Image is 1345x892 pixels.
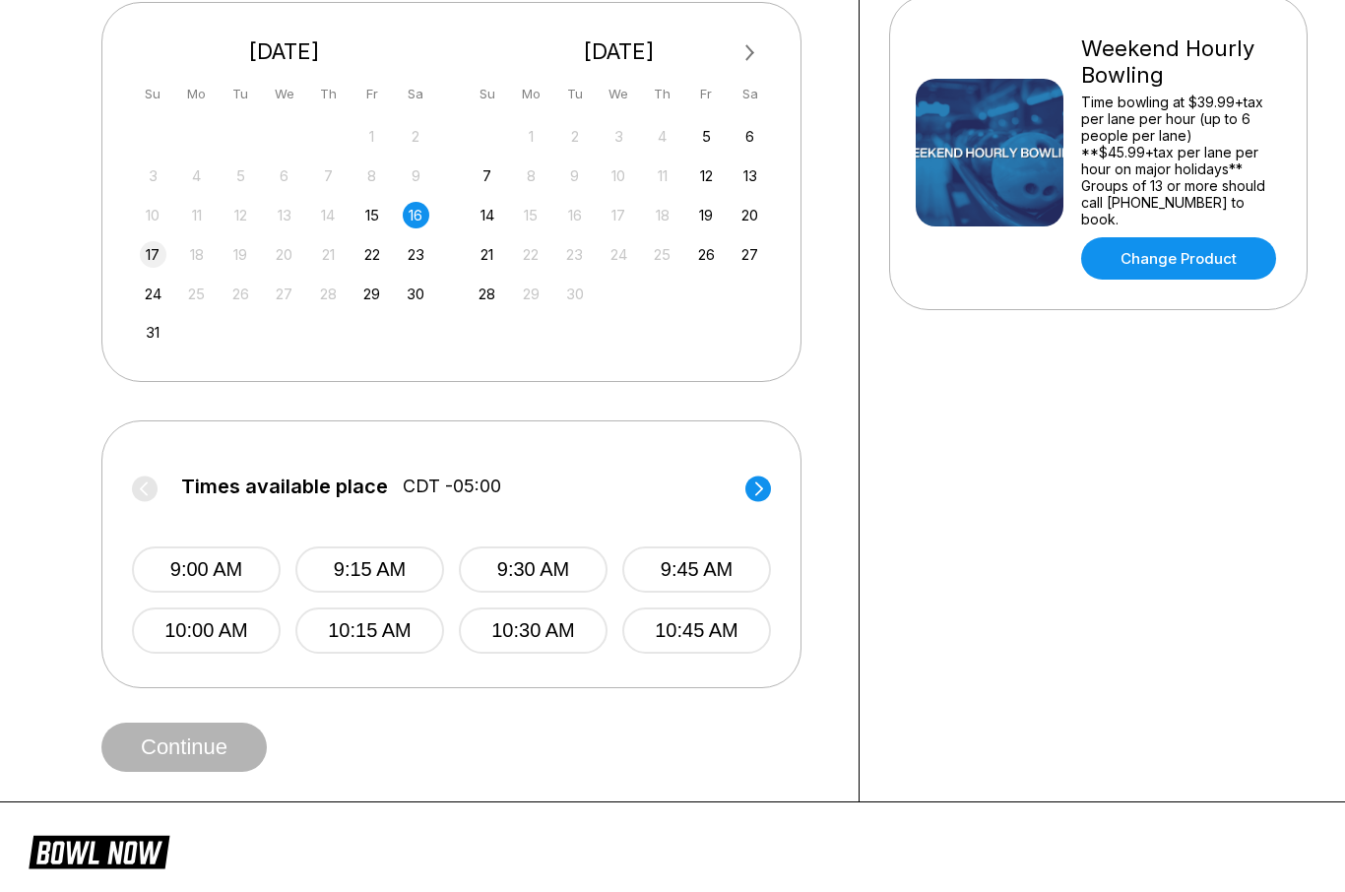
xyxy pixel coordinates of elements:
[227,81,254,107] div: Tu
[315,281,342,307] div: Not available Thursday, August 28th, 2025
[649,241,675,268] div: Not available Thursday, September 25th, 2025
[271,162,297,189] div: Not available Wednesday, August 6th, 2025
[181,476,388,497] span: Times available place
[403,202,429,228] div: Choose Saturday, August 16th, 2025
[737,241,763,268] div: Choose Saturday, September 27th, 2025
[474,81,500,107] div: Su
[561,81,588,107] div: Tu
[649,123,675,150] div: Not available Thursday, September 4th, 2025
[358,241,385,268] div: Choose Friday, August 22nd, 2025
[649,202,675,228] div: Not available Thursday, September 18th, 2025
[459,607,608,654] button: 10:30 AM
[132,546,281,593] button: 9:00 AM
[737,81,763,107] div: Sa
[315,81,342,107] div: Th
[137,121,432,347] div: month 2025-08
[622,546,771,593] button: 9:45 AM
[227,202,254,228] div: Not available Tuesday, August 12th, 2025
[474,162,500,189] div: Choose Sunday, September 7th, 2025
[1081,94,1281,227] div: Time bowling at $39.99+tax per lane per hour (up to 6 people per lane) **$45.99+tax per lane per ...
[140,202,166,228] div: Not available Sunday, August 10th, 2025
[358,281,385,307] div: Choose Friday, August 29th, 2025
[735,37,766,69] button: Next Month
[227,241,254,268] div: Not available Tuesday, August 19th, 2025
[315,162,342,189] div: Not available Thursday, August 7th, 2025
[315,202,342,228] div: Not available Thursday, August 14th, 2025
[472,121,767,307] div: month 2025-09
[518,202,544,228] div: Not available Monday, September 15th, 2025
[518,81,544,107] div: Mo
[358,202,385,228] div: Choose Friday, August 15th, 2025
[561,241,588,268] div: Not available Tuesday, September 23rd, 2025
[737,123,763,150] div: Choose Saturday, September 6th, 2025
[271,281,297,307] div: Not available Wednesday, August 27th, 2025
[561,202,588,228] div: Not available Tuesday, September 16th, 2025
[693,123,720,150] div: Choose Friday, September 5th, 2025
[183,162,210,189] div: Not available Monday, August 4th, 2025
[271,202,297,228] div: Not available Wednesday, August 13th, 2025
[140,241,166,268] div: Choose Sunday, August 17th, 2025
[561,123,588,150] div: Not available Tuesday, September 2nd, 2025
[271,81,297,107] div: We
[693,162,720,189] div: Choose Friday, September 12th, 2025
[518,123,544,150] div: Not available Monday, September 1st, 2025
[459,546,608,593] button: 9:30 AM
[271,241,297,268] div: Not available Wednesday, August 20th, 2025
[227,162,254,189] div: Not available Tuesday, August 5th, 2025
[474,241,500,268] div: Choose Sunday, September 21st, 2025
[227,281,254,307] div: Not available Tuesday, August 26th, 2025
[403,476,501,497] span: CDT -05:00
[183,202,210,228] div: Not available Monday, August 11th, 2025
[693,241,720,268] div: Choose Friday, September 26th, 2025
[140,281,166,307] div: Choose Sunday, August 24th, 2025
[467,38,772,65] div: [DATE]
[140,81,166,107] div: Su
[403,81,429,107] div: Sa
[916,79,1063,226] img: Weekend Hourly Bowling
[649,162,675,189] div: Not available Thursday, September 11th, 2025
[693,202,720,228] div: Choose Friday, September 19th, 2025
[358,81,385,107] div: Fr
[1081,237,1276,280] a: Change Product
[183,81,210,107] div: Mo
[561,281,588,307] div: Not available Tuesday, September 30th, 2025
[1081,35,1281,89] div: Weekend Hourly Bowling
[403,162,429,189] div: Not available Saturday, August 9th, 2025
[518,162,544,189] div: Not available Monday, September 8th, 2025
[183,241,210,268] div: Not available Monday, August 18th, 2025
[606,202,632,228] div: Not available Wednesday, September 17th, 2025
[518,241,544,268] div: Not available Monday, September 22nd, 2025
[183,281,210,307] div: Not available Monday, August 25th, 2025
[606,241,632,268] div: Not available Wednesday, September 24th, 2025
[315,241,342,268] div: Not available Thursday, August 21st, 2025
[140,162,166,189] div: Not available Sunday, August 3rd, 2025
[132,38,437,65] div: [DATE]
[606,81,632,107] div: We
[295,607,444,654] button: 10:15 AM
[474,281,500,307] div: Choose Sunday, September 28th, 2025
[606,123,632,150] div: Not available Wednesday, September 3rd, 2025
[693,81,720,107] div: Fr
[403,123,429,150] div: Not available Saturday, August 2nd, 2025
[358,123,385,150] div: Not available Friday, August 1st, 2025
[622,607,771,654] button: 10:45 AM
[737,162,763,189] div: Choose Saturday, September 13th, 2025
[649,81,675,107] div: Th
[403,281,429,307] div: Choose Saturday, August 30th, 2025
[140,319,166,346] div: Choose Sunday, August 31st, 2025
[295,546,444,593] button: 9:15 AM
[606,162,632,189] div: Not available Wednesday, September 10th, 2025
[132,607,281,654] button: 10:00 AM
[474,202,500,228] div: Choose Sunday, September 14th, 2025
[403,241,429,268] div: Choose Saturday, August 23rd, 2025
[518,281,544,307] div: Not available Monday, September 29th, 2025
[737,202,763,228] div: Choose Saturday, September 20th, 2025
[561,162,588,189] div: Not available Tuesday, September 9th, 2025
[358,162,385,189] div: Not available Friday, August 8th, 2025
